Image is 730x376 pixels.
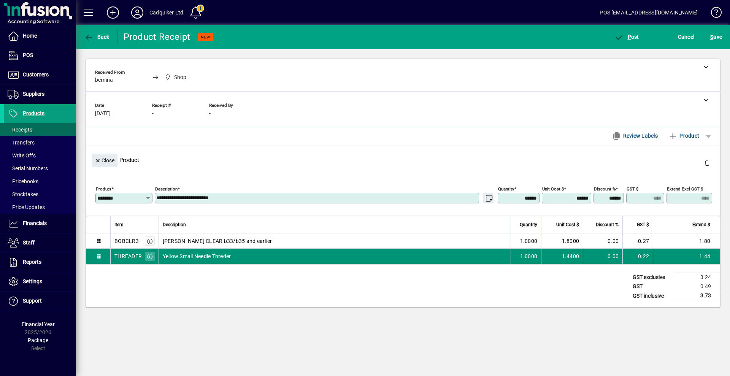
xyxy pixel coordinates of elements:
[23,278,42,284] span: Settings
[629,282,674,291] td: GST
[637,221,649,229] span: GST $
[4,136,76,149] a: Transfers
[692,221,710,229] span: Extend $
[96,186,111,192] mat-label: Product
[678,31,695,43] span: Cancel
[23,110,44,116] span: Products
[163,73,190,82] span: Shop
[674,282,720,291] td: 0.49
[152,111,154,117] span: -
[708,30,724,44] button: Save
[4,253,76,272] a: Reports
[665,129,703,143] button: Product
[562,252,579,260] span: 1.4400
[174,73,186,81] span: Shop
[22,321,55,327] span: Financial Year
[4,201,76,214] a: Price Updates
[653,249,720,264] td: 1.44
[511,249,541,264] td: 1.0000
[84,34,109,40] span: Back
[653,233,720,249] td: 1.80
[498,186,514,192] mat-label: Quantity
[201,35,210,40] span: NEW
[710,34,713,40] span: S
[4,65,76,84] a: Customers
[612,130,658,142] span: Review Labels
[520,221,537,229] span: Quantity
[23,259,41,265] span: Reports
[674,291,720,301] td: 3.73
[159,233,511,249] td: [PERSON_NAME] CLEAR b33/b35 and earlier
[23,52,33,58] span: POS
[667,186,703,192] mat-label: Extend excl GST $
[95,111,111,117] span: [DATE]
[23,240,35,246] span: Staff
[614,34,639,40] span: ost
[114,221,124,229] span: Item
[90,157,119,163] app-page-header-button: Close
[114,237,139,245] div: BOBCLR3
[594,186,616,192] mat-label: Discount %
[8,152,36,159] span: Write Offs
[583,233,622,249] td: 0.00
[4,162,76,175] a: Serial Numbers
[705,2,720,26] a: Knowledge Base
[124,31,190,43] div: Product Receipt
[698,159,716,166] app-page-header-button: Delete
[4,214,76,233] a: Financials
[159,249,511,264] td: Yellow Small Needle Threder
[155,186,178,192] mat-label: Description
[4,149,76,162] a: Write Offs
[4,123,76,136] a: Receipts
[209,111,211,117] span: -
[628,34,631,40] span: P
[101,6,125,19] button: Add
[511,233,541,249] td: 1.0000
[76,30,118,44] app-page-header-button: Back
[82,30,111,44] button: Back
[627,186,638,192] mat-label: GST $
[622,249,653,264] td: 0.22
[600,6,698,19] div: POS [EMAIL_ADDRESS][DOMAIN_NAME]
[95,77,113,83] span: bernina
[92,154,117,167] button: Close
[613,30,641,44] button: Post
[149,6,183,19] div: Cadquiker Ltd
[4,188,76,201] a: Stocktakes
[8,140,35,146] span: Transfers
[4,46,76,65] a: POS
[556,221,579,229] span: Unit Cost $
[4,175,76,188] a: Pricebooks
[8,178,38,184] span: Pricebooks
[4,292,76,311] a: Support
[710,31,722,43] span: ave
[583,249,622,264] td: 0.00
[8,127,32,133] span: Receipts
[8,165,48,171] span: Serial Numbers
[23,298,42,304] span: Support
[629,273,674,282] td: GST exclusive
[596,221,619,229] span: Discount %
[562,237,579,245] span: 1.8000
[28,337,48,343] span: Package
[674,273,720,282] td: 3.24
[8,204,45,210] span: Price Updates
[23,33,37,39] span: Home
[676,30,697,44] button: Cancel
[668,130,699,142] span: Product
[163,221,186,229] span: Description
[4,272,76,291] a: Settings
[95,154,114,167] span: Close
[4,27,76,46] a: Home
[23,71,49,78] span: Customers
[8,191,38,197] span: Stocktakes
[4,85,76,104] a: Suppliers
[125,6,149,19] button: Profile
[4,233,76,252] a: Staff
[86,146,720,174] div: Product
[542,186,564,192] mat-label: Unit Cost $
[609,129,661,143] button: Review Labels
[629,291,674,301] td: GST inclusive
[698,154,716,172] button: Delete
[114,252,142,260] div: THREADER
